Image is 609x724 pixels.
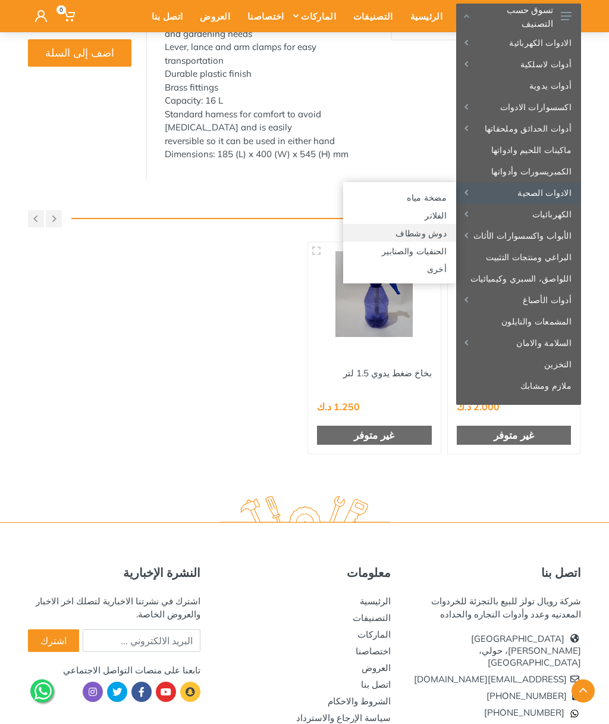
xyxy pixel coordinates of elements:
[456,268,581,289] a: اللواصق، السبري وكيميائيات
[456,32,581,54] a: الادوات الكهربائية
[357,629,391,640] a: الماركات
[456,182,581,204] a: الادوات الصحية
[456,375,581,397] a: ملازم ومشابك
[296,712,391,723] a: سياسة الإرجاع والاسترداد
[360,595,391,607] a: الرئيسية
[218,566,391,580] h5: معلومات
[317,402,360,411] div: 1.250 د.ك
[456,311,581,332] a: المشمعات والنايلون
[484,707,564,718] span: [PHONE_NUMBER]
[289,4,341,29] div: الماركات
[343,367,432,379] a: بخاخ ضغط يدوي 1.5 لتر
[456,75,581,96] a: أدوات يدوية
[56,5,66,14] span: 0
[341,4,398,29] div: التصنيفات
[165,14,373,161] div: The Knapsack pressure sprayer suits most farming and gardening needs Lever, lance and arm clamps ...
[28,39,131,67] button: اضف إلى السلة
[484,707,581,718] a: [PHONE_NUMBER]
[343,188,456,206] a: مضخة مياه
[188,4,236,29] div: العروض
[356,645,391,657] a: اختصاصنا
[456,161,581,182] a: الكمبريسورات وأدواتها
[398,4,448,29] div: الرئيسية
[362,662,391,673] a: العروض
[317,346,342,367] img: 1.webp
[343,242,456,260] a: الحنفيات والصنابير
[456,246,581,268] a: البراغي ومنتجات التثبيت
[456,96,581,118] a: اكسسوارات الادوات
[457,426,572,445] div: غير متوفر
[456,118,581,139] a: أدوات الحدائق وملحقاتها
[409,595,581,621] div: شركة رويال تولز للبيع بالتجزئة للخردوات المعدنيه وعدد وأدوات النجاره والحداده
[456,332,581,354] a: السلامة والامان
[343,206,456,224] a: الفلاتر
[353,612,391,623] a: التصنيفات
[28,595,200,621] div: اشترك في نشرتنا الاخبارية لتصلك اخر الاخبار والعروض الخاصة.
[140,4,188,29] div: اتصل بنا
[409,671,581,688] li: [EMAIL_ADDRESS][DOMAIN_NAME]
[456,354,581,375] a: التخزين
[471,633,581,668] a: [GEOGRAPHIC_DATA][PERSON_NAME]، حولي، [GEOGRAPHIC_DATA]
[219,496,390,529] img: royal.tools Logo
[317,426,432,445] div: غير متوفر
[317,251,432,337] img: Royal Tools - بخاخ ضغط يدوي 1.5 لتر
[456,139,581,161] a: ماكينات اللحيم وادواتها
[457,402,500,411] div: 2.000 د.ك
[409,566,581,580] h5: اتصل بنا
[28,664,200,677] div: تابعنا على منصات التواصل الاجتماعي
[343,224,456,242] a: دوش وشطاف
[456,204,581,225] a: الكهربائيات
[343,260,456,277] a: أخرى
[456,4,581,29] button: تسوق حسب التصنيف
[28,566,200,580] h5: النشرة الإخبارية
[456,54,581,75] a: أدوات لاسلكية
[456,225,581,246] a: الأبواب واكسسوارات الأثاث
[83,629,200,652] input: البريد الالكتروني ...
[236,4,289,29] div: اختصاصنا
[456,289,581,311] a: أدوات الأصباغ
[28,629,79,652] button: اشترك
